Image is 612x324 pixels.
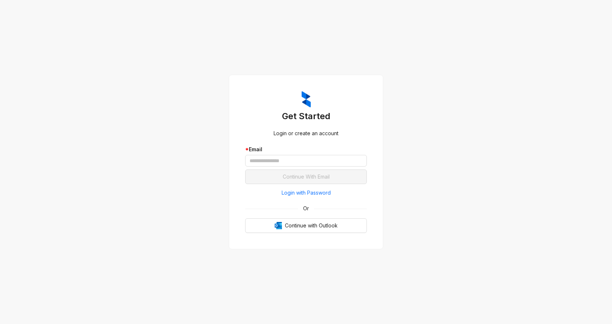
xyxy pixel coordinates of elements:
[282,189,331,197] span: Login with Password
[245,187,367,199] button: Login with Password
[245,110,367,122] h3: Get Started
[285,222,338,230] span: Continue with Outlook
[245,129,367,137] div: Login or create an account
[245,145,367,153] div: Email
[302,91,311,108] img: ZumaIcon
[298,204,314,212] span: Or
[275,222,282,229] img: Outlook
[245,169,367,184] button: Continue With Email
[245,218,367,233] button: OutlookContinue with Outlook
